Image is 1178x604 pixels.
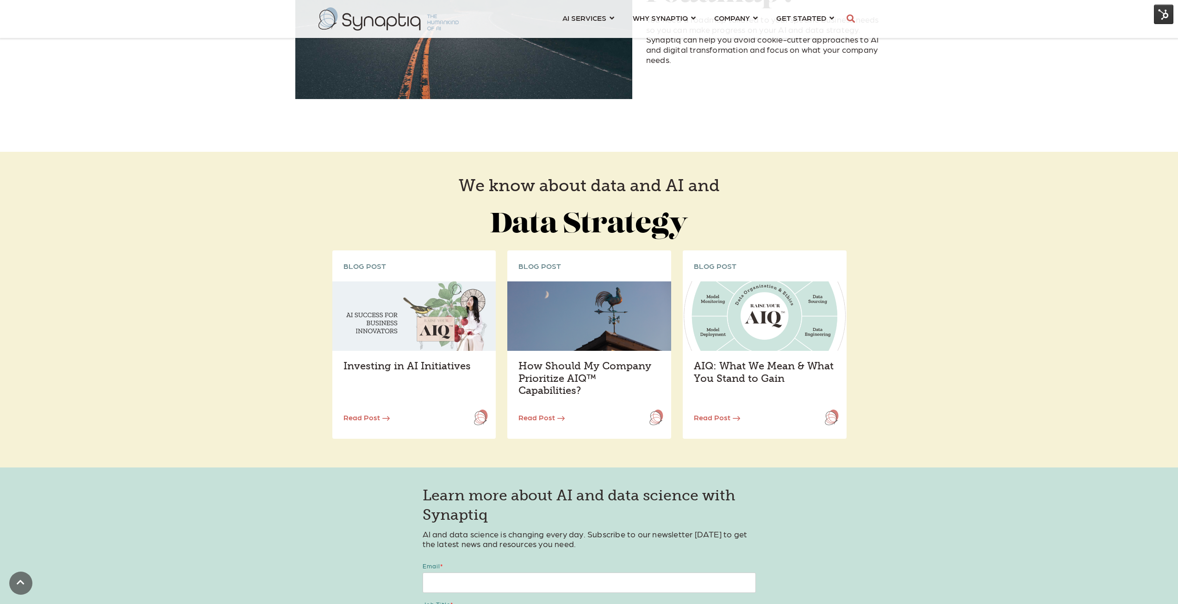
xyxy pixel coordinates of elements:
[312,210,867,241] h2: Data Strategy
[562,9,614,26] a: AI SERVICES
[646,73,743,96] iframe: Embedded CTA
[776,12,826,24] span: GET STARTED
[1154,5,1173,24] img: HubSpot Tools Menu Toggle
[318,7,459,31] img: synaptiq logo-2
[518,360,660,397] h4: How Should My Company Prioritize AIQ™ Capabilities?
[825,410,839,425] img: Frame
[553,2,843,36] nav: menu
[343,413,390,422] a: Read Post
[507,250,671,281] div: BLOG POST
[694,413,740,422] a: Read Post
[633,12,688,24] span: WHY SYNAPTIQ
[423,486,756,524] h3: Learn more about AI and data science with Synaptiq
[423,529,756,549] p: AI and data science is changing every day. Subscribe to our newsletter [DATE] to get the latest n...
[714,9,758,26] a: COMPANY
[633,9,696,26] a: WHY SYNAPTIQ
[683,250,847,281] div: BLOG POST
[694,360,835,385] h4: AIQ: What We Mean & What You Stand to Gain
[423,562,440,569] span: Email
[562,12,606,24] span: AI SERVICES
[474,410,488,425] img: Frame
[518,413,565,422] a: Read Post
[332,250,496,281] div: BLOG POST
[649,410,663,425] img: Frame
[714,12,750,24] span: COMPANY
[343,360,485,372] h4: Investing in AI Initiatives
[646,14,883,64] p: You need a roadmap tailored to your specific business needs so you can make progress on your AI a...
[776,9,834,26] a: GET STARTED
[312,175,867,197] h3: We know about data and AI and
